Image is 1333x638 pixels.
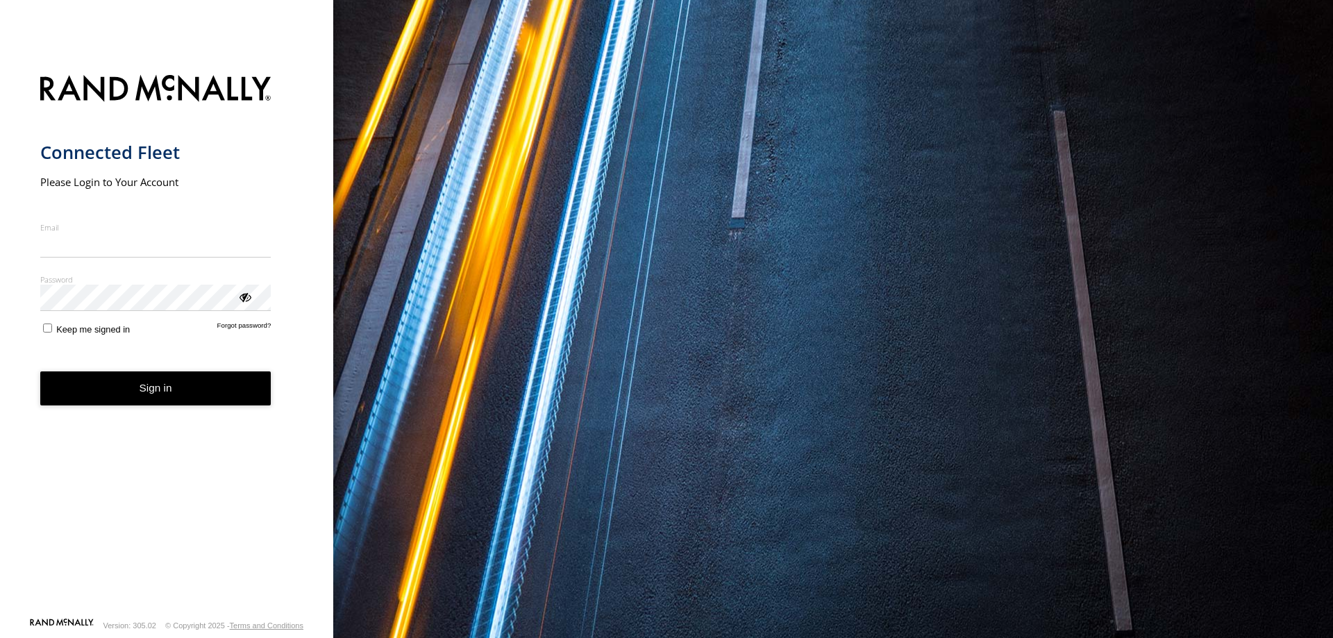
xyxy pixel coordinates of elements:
[40,175,271,189] h2: Please Login to Your Account
[230,621,303,630] a: Terms and Conditions
[56,324,130,335] span: Keep me signed in
[165,621,303,630] div: © Copyright 2025 -
[40,274,271,285] label: Password
[40,67,294,617] form: main
[40,371,271,405] button: Sign in
[217,321,271,335] a: Forgot password?
[40,222,271,233] label: Email
[30,619,94,632] a: Visit our Website
[43,324,52,333] input: Keep me signed in
[40,72,271,108] img: Rand McNally
[103,621,156,630] div: Version: 305.02
[40,141,271,164] h1: Connected Fleet
[237,289,251,303] div: ViewPassword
